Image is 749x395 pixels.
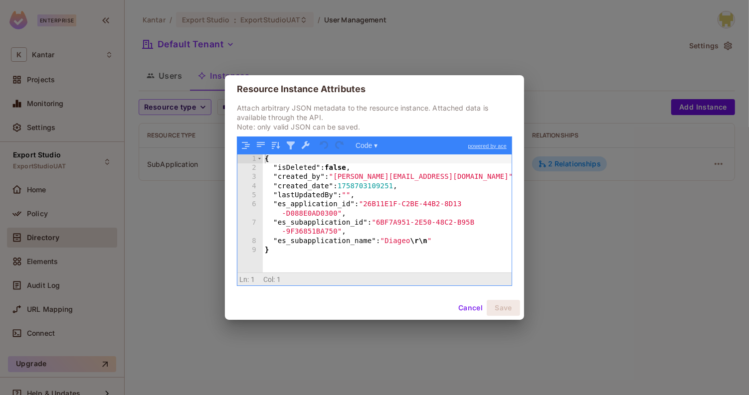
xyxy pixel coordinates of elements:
p: Attach arbitrary JSON metadata to the resource instance. Attached data is available through the A... [237,103,512,132]
button: Save [487,300,520,316]
button: Filter, sort, or transform contents [284,139,297,152]
button: Redo (Ctrl+Shift+Z) [333,139,346,152]
div: 8 [237,237,263,246]
h2: Resource Instance Attributes [225,75,524,103]
div: 4 [237,182,263,191]
div: 7 [237,218,263,237]
div: 9 [237,246,263,255]
span: 1 [251,275,255,283]
button: Format JSON data, with proper indentation and line feeds (Ctrl+I) [239,139,252,152]
button: Sort contents [269,139,282,152]
button: Code ▾ [352,139,381,152]
div: 1 [237,154,263,163]
button: Undo last action (Ctrl+Z) [318,139,331,152]
div: 6 [237,200,263,218]
button: Cancel [454,300,487,316]
div: 3 [237,172,263,181]
button: Compact JSON data, remove all whitespaces (Ctrl+Shift+I) [254,139,267,152]
button: Repair JSON: fix quotes and escape characters, remove comments and JSONP notation, turn JavaScrip... [299,139,312,152]
span: Col: [263,275,275,283]
span: 1 [277,275,281,283]
div: 2 [237,163,263,172]
a: powered by ace [463,137,512,155]
span: Ln: [239,275,249,283]
div: 5 [237,191,263,200]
